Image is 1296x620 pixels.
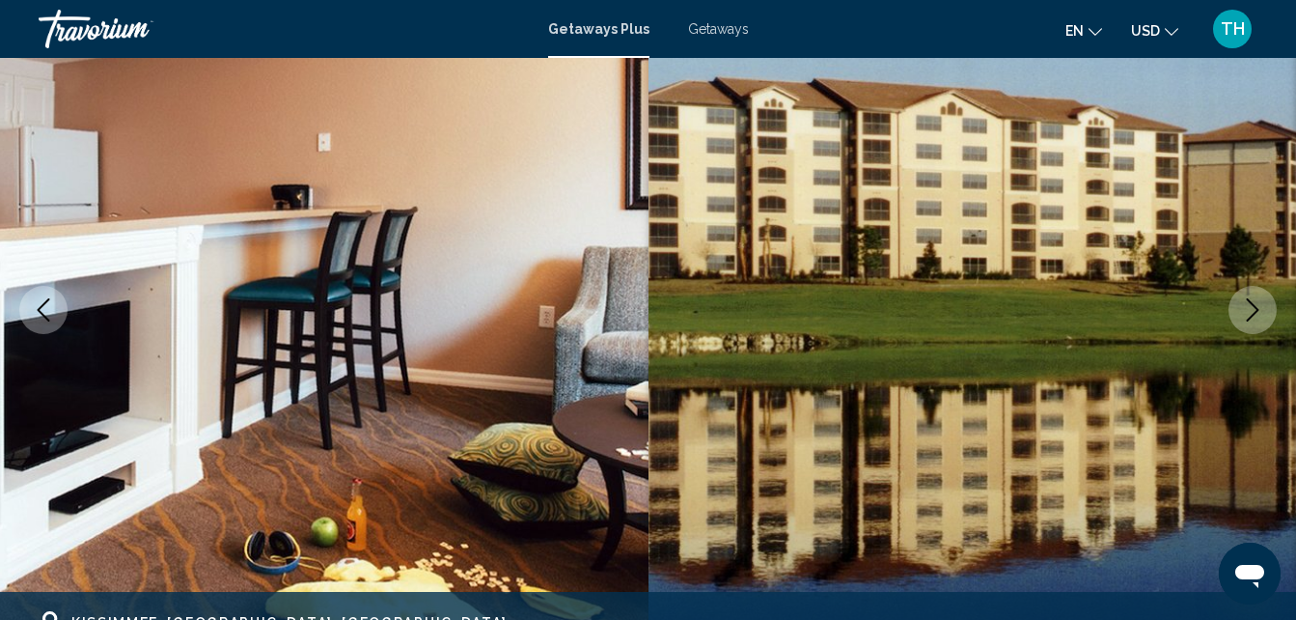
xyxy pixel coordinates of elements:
[1219,543,1281,605] iframe: Button to launch messaging window
[1228,286,1277,334] button: Next image
[1207,9,1257,49] button: User Menu
[1131,16,1178,44] button: Change currency
[1065,23,1084,39] span: en
[1221,19,1245,39] span: TH
[1065,16,1102,44] button: Change language
[548,21,649,37] a: Getaways Plus
[39,10,529,48] a: Travorium
[688,21,749,37] a: Getaways
[1131,23,1160,39] span: USD
[19,286,68,334] button: Previous image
